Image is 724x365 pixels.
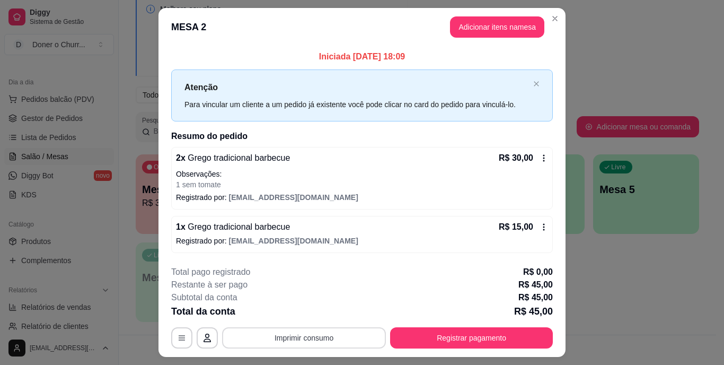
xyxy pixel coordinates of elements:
[176,236,548,246] p: Registrado por:
[171,304,235,319] p: Total da conta
[176,192,548,203] p: Registrado por:
[222,327,386,349] button: Imprimir consumo
[171,50,553,63] p: Iniciada [DATE] 18:09
[186,153,290,162] span: Grego tradicional barbecue
[176,152,290,164] p: 2 x
[546,10,563,27] button: Close
[184,81,529,94] p: Atenção
[390,327,553,349] button: Registrar pagamento
[171,130,553,143] h2: Resumo do pedido
[176,169,548,179] p: Observações:
[450,16,544,38] button: Adicionar itens namesa
[533,81,540,88] button: close
[158,8,566,46] header: MESA 2
[184,99,529,110] div: Para vincular um cliente a um pedido já existente você pode clicar no card do pedido para vinculá...
[523,266,553,279] p: R$ 0,00
[518,291,553,304] p: R$ 45,00
[171,279,248,291] p: Restante à ser pago
[518,279,553,291] p: R$ 45,00
[171,266,250,279] p: Total pago registrado
[499,152,533,164] p: R$ 30,00
[176,221,290,233] p: 1 x
[186,222,290,231] span: Grego tradicional barbecue
[229,237,358,245] span: [EMAIL_ADDRESS][DOMAIN_NAME]
[514,304,553,319] p: R$ 45,00
[171,291,237,304] p: Subtotal da conta
[229,193,358,202] span: [EMAIL_ADDRESS][DOMAIN_NAME]
[499,221,533,233] p: R$ 15,00
[176,179,548,190] p: 1 sem tomate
